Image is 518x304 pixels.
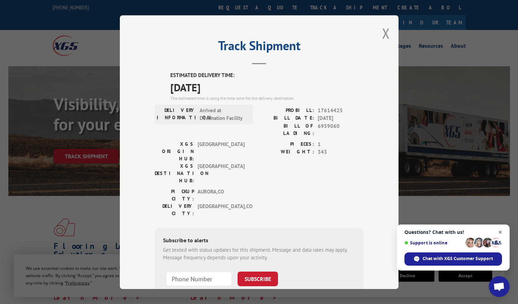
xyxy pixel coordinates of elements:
label: PROBILL: [259,106,314,114]
h2: Track Shipment [155,41,364,54]
span: Support is online [404,240,463,245]
label: BILL OF LADING: [259,122,314,137]
button: Close modal [382,24,390,43]
input: Phone Number [166,271,232,286]
span: [GEOGRAPHIC_DATA] [198,140,245,162]
span: Chat with XGS Customer Support [423,256,493,262]
span: Questions? Chat with us! [404,229,502,235]
span: [DATE] [318,114,364,122]
span: Arrived at Destination Facility [200,106,247,122]
label: XGS ORIGIN HUB: [155,140,194,162]
label: DELIVERY INFORMATION: [157,106,196,122]
span: AURORA , CO [198,188,245,202]
label: WEIGHT: [259,148,314,156]
div: Open chat [489,276,510,297]
div: Chat with XGS Customer Support [404,252,502,266]
label: PIECES: [259,140,314,148]
span: 343 [318,148,364,156]
label: XGS DESTINATION HUB: [155,162,194,184]
span: [GEOGRAPHIC_DATA] [198,162,245,184]
div: Get texted with status updates for this shipment. Message and data rates may apply. Message frequ... [163,246,355,261]
label: DELIVERY CITY: [155,202,194,217]
div: Subscribe to alerts [163,236,355,246]
button: SUBSCRIBE [238,271,278,286]
label: ESTIMATED DELIVERY TIME: [170,71,364,79]
span: [DATE] [170,79,364,95]
label: BILL DATE: [259,114,314,122]
div: The estimated time is using the time zone for the delivery destination. [170,95,364,101]
span: [GEOGRAPHIC_DATA] , CO [198,202,245,217]
span: Close chat [496,228,505,237]
span: 6959060 [318,122,364,137]
span: 17614425 [318,106,364,114]
span: 1 [318,140,364,148]
label: PICKUP CITY: [155,188,194,202]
